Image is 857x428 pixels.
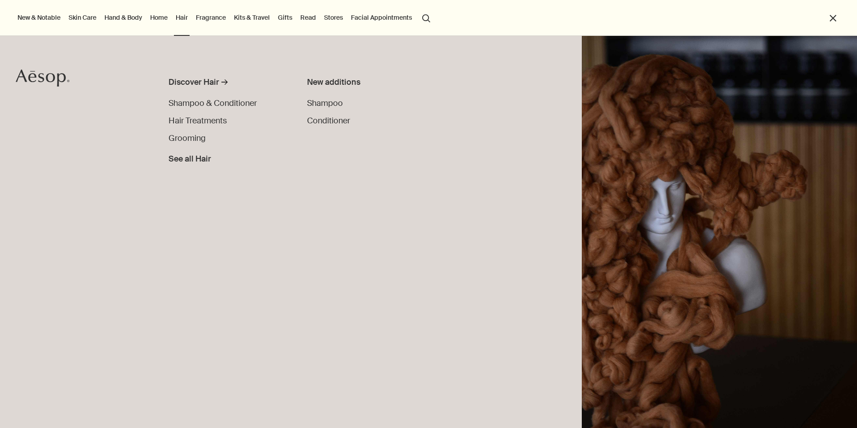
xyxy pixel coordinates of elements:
[169,76,219,88] div: Discover Hair
[169,115,227,127] a: Hair Treatments
[169,149,211,165] a: See all Hair
[828,13,838,23] button: Close the Menu
[307,76,445,88] div: New additions
[169,76,281,92] a: Discover Hair
[169,98,257,109] span: Shampoo & Conditioner
[322,12,345,23] button: Stores
[307,115,350,127] a: Conditioner
[174,12,190,23] a: Hair
[232,12,272,23] a: Kits & Travel
[169,153,211,165] span: See all Hair
[169,115,227,126] span: Hair Treatments
[349,12,414,23] a: Facial Appointments
[169,133,206,144] span: Grooming
[307,98,343,109] span: Shampoo
[299,12,318,23] a: Read
[16,12,62,23] button: New & Notable
[418,9,434,26] button: Open search
[169,132,206,144] a: Grooming
[307,115,350,126] span: Conditioner
[276,12,294,23] a: Gifts
[16,69,69,89] a: Aesop
[194,12,228,23] a: Fragrance
[582,36,857,428] img: Mannequin bust wearing wig made of wool.
[67,12,98,23] a: Skin Care
[103,12,144,23] a: Hand & Body
[307,97,343,109] a: Shampoo
[148,12,169,23] a: Home
[16,69,69,87] svg: Aesop
[169,97,257,109] a: Shampoo & Conditioner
